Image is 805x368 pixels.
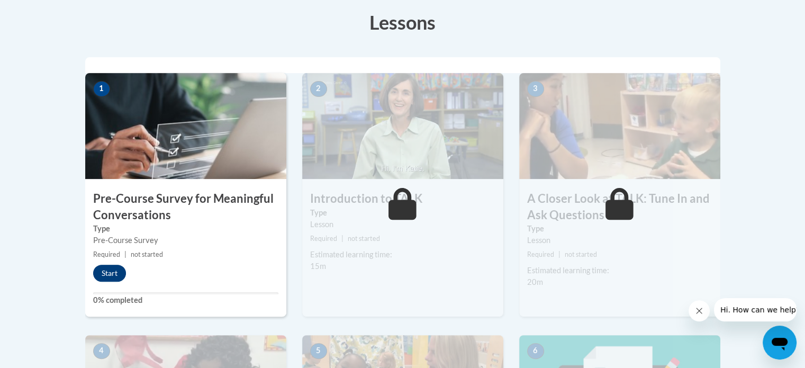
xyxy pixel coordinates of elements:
[93,223,278,235] label: Type
[310,81,327,97] span: 2
[93,265,126,282] button: Start
[527,277,543,286] span: 20m
[93,294,278,306] label: 0% completed
[85,191,286,223] h3: Pre-Course Survey for Meaningful Conversations
[310,343,327,359] span: 5
[341,235,343,243] span: |
[527,81,544,97] span: 3
[310,235,337,243] span: Required
[519,73,720,179] img: Course Image
[302,191,503,207] h3: Introduction to TALK
[527,265,712,276] div: Estimated learning time:
[310,207,495,219] label: Type
[714,298,797,321] iframe: Message from company
[527,235,712,246] div: Lesson
[124,250,126,258] span: |
[93,235,278,246] div: Pre-Course Survey
[310,219,495,230] div: Lesson
[85,9,720,35] h3: Lessons
[131,250,163,258] span: not started
[527,250,554,258] span: Required
[519,191,720,223] h3: A Closer Look at TALK: Tune In and Ask Questions
[93,343,110,359] span: 4
[302,73,503,179] img: Course Image
[85,73,286,179] img: Course Image
[310,262,326,271] span: 15m
[527,223,712,235] label: Type
[527,343,544,359] span: 6
[565,250,597,258] span: not started
[93,81,110,97] span: 1
[310,249,495,261] div: Estimated learning time:
[348,235,380,243] span: not started
[689,300,710,321] iframe: Close message
[763,326,797,360] iframe: Button to launch messaging window
[558,250,560,258] span: |
[93,250,120,258] span: Required
[6,7,86,16] span: Hi. How can we help?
